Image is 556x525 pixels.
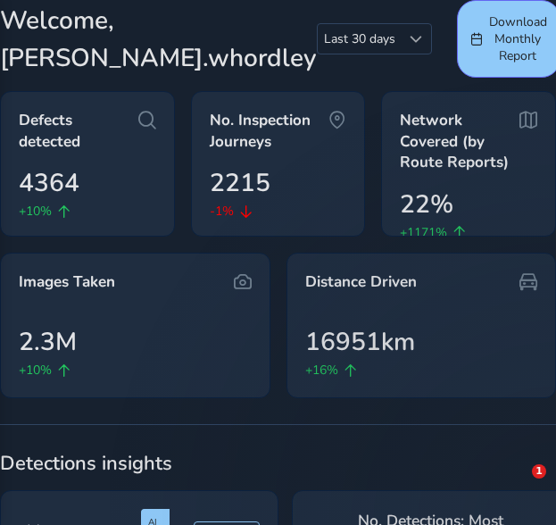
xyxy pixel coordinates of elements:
span: Last 30 days [318,24,402,54]
span: No. Inspection Journeys [210,110,329,152]
span: +10% [19,361,52,379]
span: -1% [210,202,234,221]
span: 4364 [19,164,79,202]
span: 22% [400,186,453,223]
span: Download Monthly Report [489,13,547,64]
span: Network Covered (by Route Reports) [400,110,519,173]
span: 2.3M [19,323,77,361]
span: +10% [19,202,52,221]
span: Images Taken [19,271,115,293]
span: Defects detected [19,110,138,152]
span: +1171% [400,223,447,242]
span: 1 [532,464,546,479]
iframe: Intercom live chat [495,464,538,507]
span: 2215 [210,164,270,202]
